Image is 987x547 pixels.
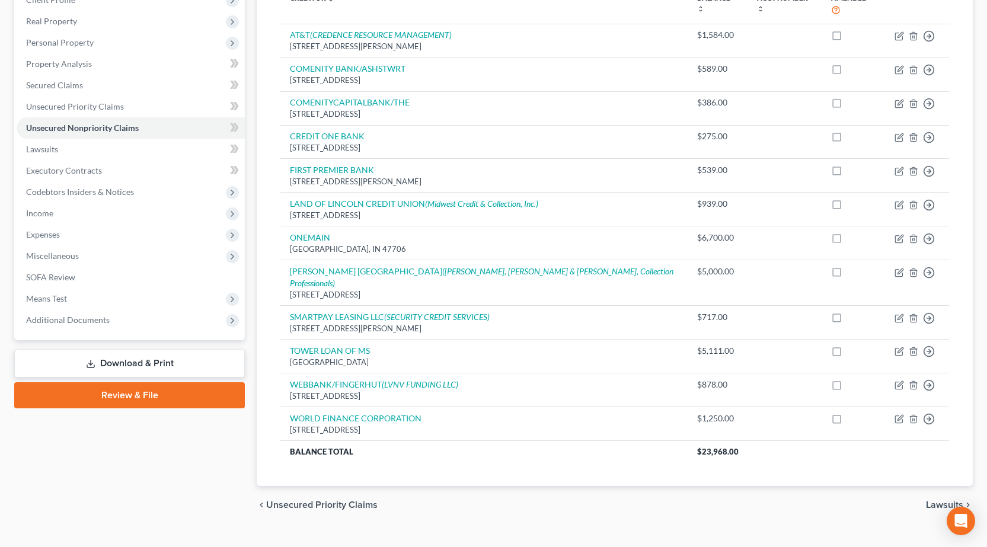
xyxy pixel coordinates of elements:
[26,59,92,69] span: Property Analysis
[266,500,378,510] span: Unsecured Priority Claims
[26,37,94,47] span: Personal Property
[947,507,975,535] div: Open Intercom Messenger
[384,312,490,322] i: (SECURITY CREDIT SERVICES)
[697,130,738,142] div: $275.00
[280,441,688,462] th: Balance Total
[257,500,378,510] button: chevron_left Unsecured Priority Claims
[26,80,83,90] span: Secured Claims
[926,500,963,510] span: Lawsuits
[290,357,678,368] div: [GEOGRAPHIC_DATA]
[425,199,538,209] i: (Midwest Credit & Collection, Inc.)
[697,311,738,323] div: $717.00
[290,379,458,389] a: WEBBANK/FINGERHUT(LVNV FUNDING LLC)
[26,251,79,261] span: Miscellaneous
[290,266,673,288] a: [PERSON_NAME] [GEOGRAPHIC_DATA]([PERSON_NAME], [PERSON_NAME] & [PERSON_NAME], Collection Professi...
[26,165,102,175] span: Executory Contracts
[697,232,738,244] div: $6,700.00
[290,165,374,175] a: FIRST PREMIER BANK
[963,500,973,510] i: chevron_right
[26,123,139,133] span: Unsecured Nonpriority Claims
[290,41,678,52] div: [STREET_ADDRESS][PERSON_NAME]
[290,176,678,187] div: [STREET_ADDRESS][PERSON_NAME]
[26,229,60,239] span: Expenses
[26,16,77,26] span: Real Property
[290,232,330,242] a: ONEMAIN
[757,5,764,12] i: unfold_more
[290,424,678,436] div: [STREET_ADDRESS]
[26,293,67,303] span: Means Test
[17,53,245,75] a: Property Analysis
[290,75,678,86] div: [STREET_ADDRESS]
[697,5,704,12] i: unfold_more
[290,244,678,255] div: [GEOGRAPHIC_DATA], IN 47706
[697,379,738,391] div: $878.00
[290,97,410,107] a: COMENITYCAPITALBANK/THE
[697,198,738,210] div: $939.00
[17,160,245,181] a: Executory Contracts
[290,413,421,423] a: WORLD FINANCE CORPORATION
[26,208,53,218] span: Income
[290,30,452,40] a: AT&T(CREDENCE RESOURCE MANAGEMENT)
[697,345,738,357] div: $5,111.00
[697,447,739,456] span: $23,968.00
[17,96,245,117] a: Unsecured Priority Claims
[697,97,738,108] div: $386.00
[26,272,75,282] span: SOFA Review
[17,139,245,160] a: Lawsuits
[26,101,124,111] span: Unsecured Priority Claims
[257,500,266,510] i: chevron_left
[290,108,678,120] div: [STREET_ADDRESS]
[26,187,134,197] span: Codebtors Insiders & Notices
[290,266,673,288] i: ([PERSON_NAME], [PERSON_NAME] & [PERSON_NAME], Collection Professionals)
[17,267,245,288] a: SOFA Review
[14,350,245,378] a: Download & Print
[697,164,738,176] div: $539.00
[382,379,458,389] i: (LVNV FUNDING LLC)
[290,199,538,209] a: LAND OF LINCOLN CREDIT UNION(Midwest Credit & Collection, Inc.)
[697,265,738,277] div: $5,000.00
[290,346,370,356] a: TOWER LOAN OF MS
[290,312,490,322] a: SMARTPAY LEASING LLC(SECURITY CREDIT SERVICES)
[290,323,678,334] div: [STREET_ADDRESS][PERSON_NAME]
[17,117,245,139] a: Unsecured Nonpriority Claims
[697,63,738,75] div: $589.00
[290,63,405,73] a: COMENITY BANK/ASHSTWRT
[290,131,365,141] a: CREDIT ONE BANK
[26,315,110,325] span: Additional Documents
[697,412,738,424] div: $1,250.00
[926,500,973,510] button: Lawsuits chevron_right
[697,29,738,41] div: $1,584.00
[290,391,678,402] div: [STREET_ADDRESS]
[290,210,678,221] div: [STREET_ADDRESS]
[17,75,245,96] a: Secured Claims
[310,30,452,40] i: (CREDENCE RESOURCE MANAGEMENT)
[26,144,58,154] span: Lawsuits
[290,289,678,300] div: [STREET_ADDRESS]
[14,382,245,408] a: Review & File
[290,142,678,153] div: [STREET_ADDRESS]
